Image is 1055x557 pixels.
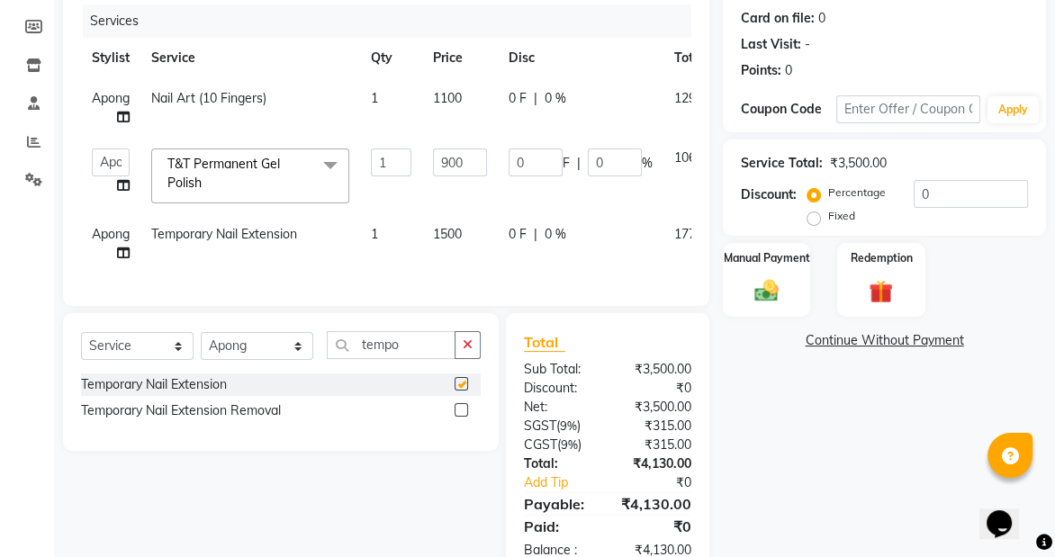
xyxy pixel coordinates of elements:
[663,38,716,78] th: Total
[987,96,1039,123] button: Apply
[509,89,527,108] span: 0 F
[140,38,360,78] th: Service
[642,154,653,173] span: %
[818,9,825,28] div: 0
[371,226,378,242] span: 1
[371,90,378,106] span: 1
[577,154,581,173] span: |
[805,35,810,54] div: -
[608,379,705,398] div: ₹0
[861,277,900,307] img: _gift.svg
[608,516,705,537] div: ₹0
[509,225,527,244] span: 0 F
[534,89,537,108] span: |
[561,437,578,452] span: 9%
[608,454,705,473] div: ₹4,130.00
[92,90,130,106] span: Apong
[724,250,810,266] label: Manual Payment
[510,398,608,417] div: Net:
[836,95,980,123] input: Enter Offer / Coupon Code
[608,436,705,454] div: ₹315.00
[510,516,608,537] div: Paid:
[741,185,797,204] div: Discount:
[830,154,887,173] div: ₹3,500.00
[151,90,266,106] span: Nail Art (10 Fingers)
[741,35,801,54] div: Last Visit:
[510,379,608,398] div: Discount:
[83,4,705,38] div: Services
[524,333,565,352] span: Total
[510,360,608,379] div: Sub Total:
[92,226,130,242] span: Apong
[81,38,140,78] th: Stylist
[524,418,556,434] span: SGST
[510,493,608,515] div: Payable:
[979,485,1037,539] iframe: chat widget
[327,331,455,359] input: Search or Scan
[545,89,566,108] span: 0 %
[674,90,703,106] span: 1298
[545,225,566,244] span: 0 %
[360,38,422,78] th: Qty
[524,436,557,453] span: CGST
[167,156,280,191] span: T&T Permanent Gel Polish
[850,250,912,266] label: Redemption
[534,225,537,244] span: |
[674,226,703,242] span: 1770
[433,226,462,242] span: 1500
[422,38,498,78] th: Price
[608,493,705,515] div: ₹4,130.00
[151,226,297,242] span: Temporary Nail Extension
[608,417,705,436] div: ₹315.00
[741,100,836,119] div: Coupon Code
[563,154,570,173] span: F
[510,417,608,436] div: ( )
[608,398,705,417] div: ₹3,500.00
[828,184,886,201] label: Percentage
[510,436,608,454] div: ( )
[498,38,663,78] th: Disc
[726,331,1042,350] a: Continue Without Payment
[433,90,462,106] span: 1100
[741,9,815,28] div: Card on file:
[608,360,705,379] div: ₹3,500.00
[624,473,705,492] div: ₹0
[81,375,227,394] div: Temporary Nail Extension
[674,149,703,166] span: 1062
[560,418,577,433] span: 9%
[741,61,781,80] div: Points:
[81,401,281,420] div: Temporary Nail Extension Removal
[510,454,608,473] div: Total:
[785,61,792,80] div: 0
[202,175,210,191] a: x
[828,208,855,224] label: Fixed
[510,473,624,492] a: Add Tip
[747,277,786,304] img: _cash.svg
[741,154,823,173] div: Service Total:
